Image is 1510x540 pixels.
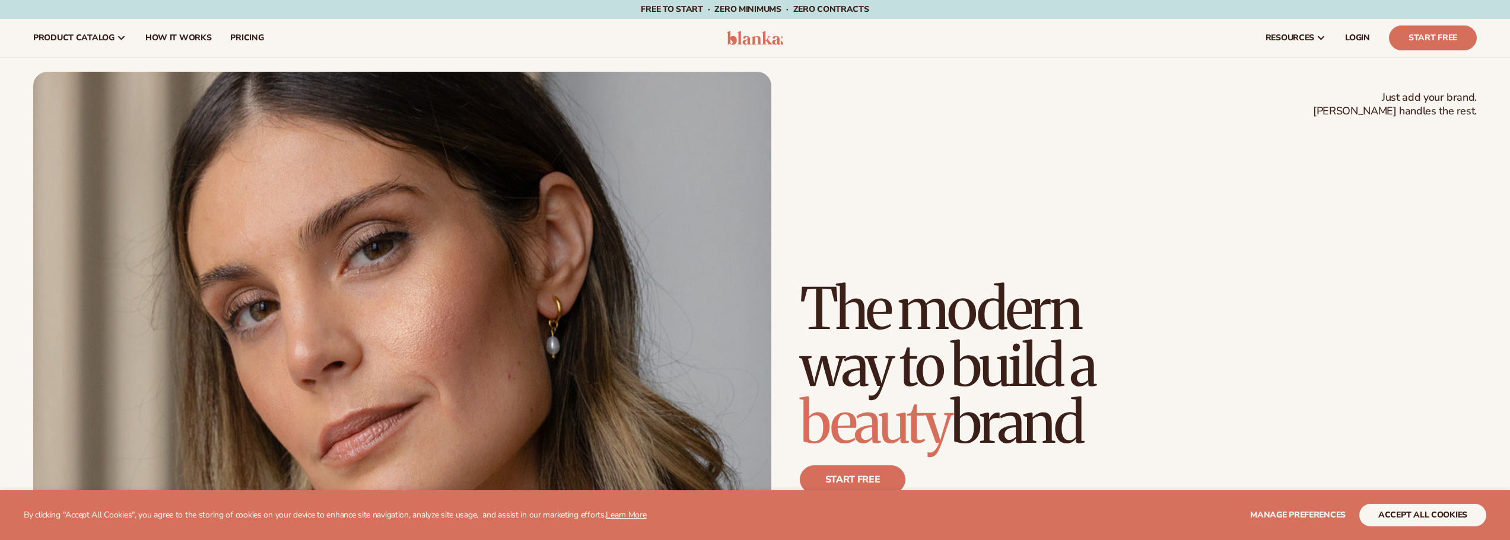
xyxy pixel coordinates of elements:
[1359,504,1486,526] button: accept all cookies
[727,31,783,45] img: logo
[800,280,1180,451] h1: The modern way to build a brand
[800,465,906,494] a: Start free
[145,33,212,43] span: How It Works
[641,4,869,15] span: Free to start · ZERO minimums · ZERO contracts
[136,19,221,57] a: How It Works
[33,33,115,43] span: product catalog
[1313,91,1477,119] span: Just add your brand. [PERSON_NAME] handles the rest.
[221,19,273,57] a: pricing
[1256,19,1336,57] a: resources
[24,510,647,520] p: By clicking "Accept All Cookies", you agree to the storing of cookies on your device to enhance s...
[606,509,646,520] a: Learn More
[1336,19,1379,57] a: LOGIN
[1250,509,1346,520] span: Manage preferences
[800,387,950,458] span: beauty
[1250,504,1346,526] button: Manage preferences
[1389,25,1477,50] a: Start Free
[24,19,136,57] a: product catalog
[1266,33,1314,43] span: resources
[1345,33,1370,43] span: LOGIN
[230,33,263,43] span: pricing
